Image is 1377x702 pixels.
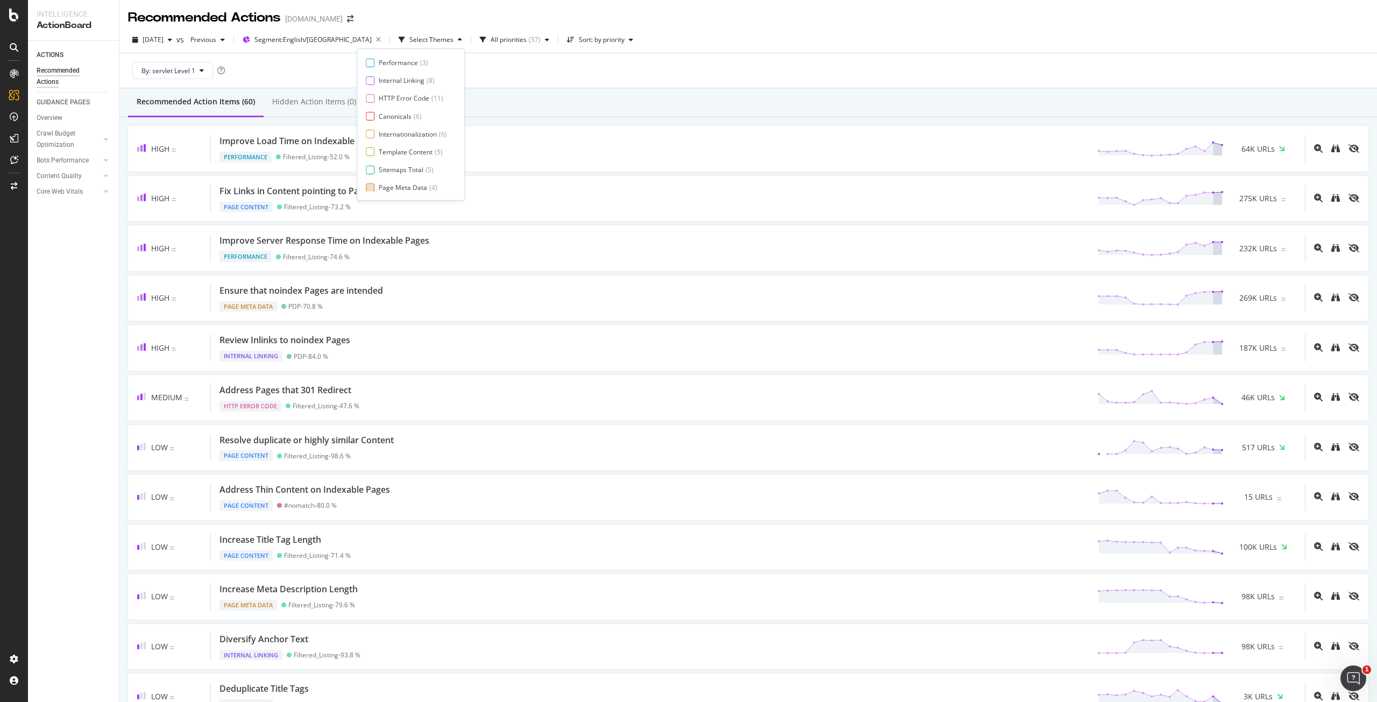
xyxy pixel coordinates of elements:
[151,243,169,253] span: High
[219,135,381,147] div: Improve Load Time on Indexable Pages
[1348,692,1359,700] div: eye-slash
[1242,442,1275,453] span: 517 URLs
[151,442,168,452] span: Low
[1241,641,1275,652] span: 98K URLs
[219,583,358,595] div: Increase Meta Description Length
[37,186,101,197] a: Core Web Vitals
[151,144,169,154] span: High
[219,550,273,561] div: Page Content
[219,450,273,461] div: Page Content
[379,112,411,121] div: Canonicals
[1331,542,1340,551] div: binoculars
[347,15,353,23] div: arrow-right-arrow-left
[1331,293,1340,302] div: binoculars
[184,398,189,401] img: Equal
[219,285,383,297] div: Ensure that noindex Pages are intended
[1314,443,1323,451] div: magnifying-glass-plus
[141,66,195,75] span: By: servlet Level 1
[529,37,541,43] div: ( 57 )
[219,600,277,611] div: Page Meta Data
[1239,542,1277,552] span: 100K URLs
[1281,198,1286,201] img: Equal
[37,171,101,182] a: Content Quality
[1239,193,1277,204] span: 275K URLs
[272,96,356,107] div: Hidden Action Items (0)
[37,186,83,197] div: Core Web Vitals
[37,155,101,166] a: Bots Performance
[37,155,89,166] div: Bots Performance
[431,94,443,103] div: ( 11 )
[1331,492,1340,502] a: binoculars
[186,35,216,44] span: Previous
[1314,642,1323,650] div: magnifying-glass-plus
[151,293,169,303] span: High
[293,402,359,410] div: Filtered_Listing - 47.6 %
[435,147,443,157] div: ( 5 )
[1239,243,1277,254] span: 232K URLs
[37,171,82,182] div: Content Quality
[1331,144,1340,154] a: binoculars
[137,96,255,107] div: Recommended Action Items (60)
[429,183,437,192] div: ( 4 )
[1331,542,1340,552] a: binoculars
[1331,243,1340,253] a: binoculars
[1331,691,1340,701] a: binoculars
[420,58,428,67] div: ( 3 )
[1331,642,1340,650] div: binoculars
[1331,392,1340,402] a: binoculars
[1331,492,1340,501] div: binoculars
[1340,665,1366,691] iframe: Intercom live chat
[219,650,282,661] div: Internal Linking
[1348,144,1359,153] div: eye-slash
[219,202,273,212] div: Page Content
[37,112,111,124] a: Overview
[219,434,394,446] div: Resolve duplicate or highly similar Content
[563,31,637,48] button: Sort: by priority
[37,9,110,19] div: Intelligence
[1348,393,1359,401] div: eye-slash
[1348,642,1359,650] div: eye-slash
[1241,392,1275,403] span: 46K URLs
[1348,542,1359,551] div: eye-slash
[151,691,168,701] span: Low
[1281,348,1286,351] img: Equal
[1331,194,1340,202] div: binoculars
[219,185,445,197] div: Fix Links in Content pointing to Pages with noindex Tag
[37,112,62,124] div: Overview
[170,497,174,500] img: Equal
[1331,343,1340,353] a: binoculars
[285,13,343,24] div: [DOMAIN_NAME]
[379,76,424,85] div: Internal Linking
[151,492,168,502] span: Low
[1348,244,1359,252] div: eye-slash
[219,351,282,361] div: Internal Linking
[219,401,281,412] div: HTTP Error Code
[219,235,429,247] div: Improve Server Response Time on Indexable Pages
[294,651,360,659] div: Filtered_Listing - 93.8 %
[151,542,168,552] span: Low
[1331,393,1340,401] div: binoculars
[37,19,110,32] div: ActionBoard
[379,165,423,174] div: Sitemaps Total
[414,112,422,121] div: ( 6 )
[219,633,308,646] div: Diversify Anchor Text
[379,183,427,192] div: Page Meta Data
[128,31,176,48] button: [DATE]
[1314,393,1323,401] div: magnifying-glass-plus
[1314,244,1323,252] div: magnifying-glass-plus
[170,646,174,649] img: Equal
[1241,591,1275,602] span: 98K URLs
[37,97,90,108] div: GUIDANCE PAGES
[151,343,169,353] span: High
[1348,443,1359,451] div: eye-slash
[1239,293,1277,303] span: 269K URLs
[172,297,176,301] img: Equal
[1239,343,1277,353] span: 187K URLs
[254,35,372,44] span: Segment: English/[GEOGRAPHIC_DATA]
[1279,646,1283,649] img: Equal
[1348,592,1359,600] div: eye-slash
[219,301,277,312] div: Page Meta Data
[219,683,309,695] div: Deduplicate Title Tags
[1241,144,1275,154] span: 64K URLs
[379,94,429,103] div: HTTP Error Code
